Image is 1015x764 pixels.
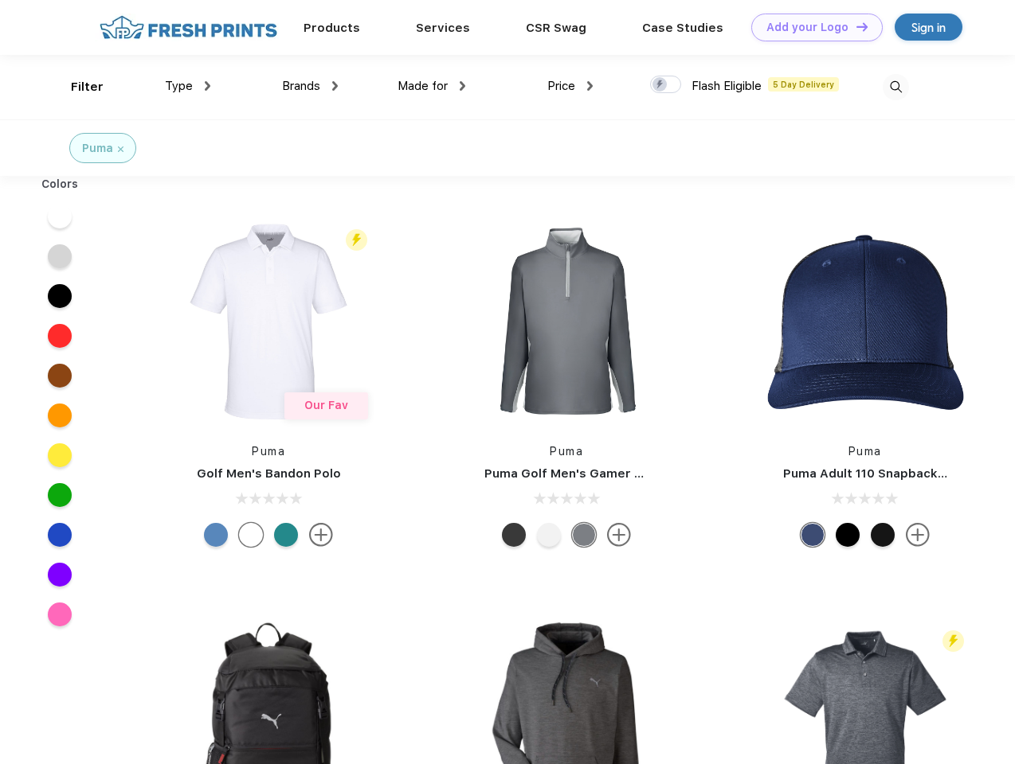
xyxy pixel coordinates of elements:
[416,21,470,35] a: Services
[768,77,839,92] span: 5 Day Delivery
[71,78,104,96] div: Filter
[692,79,762,93] span: Flash Eligible
[942,630,964,652] img: flash_active_toggle.svg
[304,399,348,411] span: Our Fav
[906,523,930,547] img: more.svg
[607,523,631,547] img: more.svg
[204,523,228,547] div: Lake Blue
[205,81,210,91] img: dropdown.png
[163,216,374,427] img: func=resize&h=266
[274,523,298,547] div: Green Lagoon
[118,146,123,152] img: filter_cancel.svg
[460,216,672,427] img: func=resize&h=266
[165,79,193,93] span: Type
[282,79,320,93] span: Brands
[332,81,338,91] img: dropdown.png
[759,216,971,427] img: func=resize&h=266
[346,229,367,251] img: flash_active_toggle.svg
[801,523,825,547] div: Peacoat Qut Shd
[766,21,848,34] div: Add your Logo
[895,14,962,41] a: Sign in
[29,176,91,193] div: Colors
[883,74,909,100] img: desktop_search.svg
[484,466,736,481] a: Puma Golf Men's Gamer Golf Quarter-Zip
[304,21,360,35] a: Products
[526,21,586,35] a: CSR Swag
[871,523,895,547] div: Pma Blk with Pma Blk
[572,523,596,547] div: Quiet Shade
[911,18,946,37] div: Sign in
[239,523,263,547] div: Bright White
[547,79,575,93] span: Price
[82,140,113,157] div: Puma
[95,14,282,41] img: fo%20logo%202.webp
[587,81,593,91] img: dropdown.png
[252,445,285,458] a: Puma
[502,523,526,547] div: Puma Black
[550,445,583,458] a: Puma
[398,79,448,93] span: Made for
[309,523,333,547] img: more.svg
[537,523,561,547] div: Bright White
[848,445,882,458] a: Puma
[836,523,860,547] div: Pma Blk Pma Blk
[856,22,868,31] img: DT
[460,81,465,91] img: dropdown.png
[197,466,341,481] a: Golf Men's Bandon Polo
